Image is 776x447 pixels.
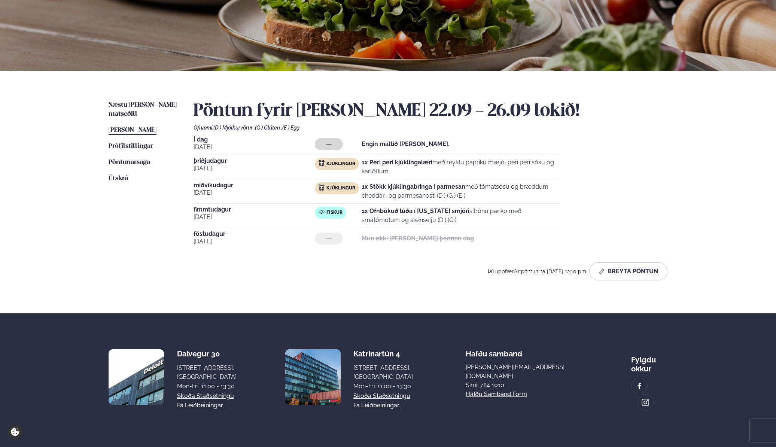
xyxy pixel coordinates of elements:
a: image alt [632,378,647,394]
p: sítrónu panko með smátómötum og steinselju (D ) (G ) [362,207,560,225]
span: Útskrá [109,175,128,182]
a: Fá leiðbeiningar [177,401,223,410]
strong: Mun ekki [PERSON_NAME] þennan dag [362,235,474,242]
span: Pöntunarsaga [109,159,150,165]
a: Pöntunarsaga [109,158,150,167]
span: Fiskur [326,210,343,216]
span: [DATE] [194,213,315,222]
p: með reyktu papriku mæjó, peri peri sósu og kartöflum [362,158,560,176]
div: Mon-Fri: 11:00 - 13:30 [177,382,237,391]
img: chicken.svg [319,185,325,191]
a: Næstu [PERSON_NAME] matseðill [109,101,179,119]
span: Í dag [194,137,315,143]
span: [PERSON_NAME] [109,127,156,133]
span: (E ) Egg [282,125,299,131]
a: Cookie settings [7,424,23,440]
span: þriðjudagur [194,158,315,164]
a: Prófílstillingar [109,142,153,151]
span: miðvikudagur [194,182,315,188]
strong: 1x Ofnbökuð lúða í [US_STATE] smjöri [362,207,469,215]
span: fimmtudagur [194,207,315,213]
span: Næstu [PERSON_NAME] matseðill [109,102,177,117]
div: [STREET_ADDRESS], [GEOGRAPHIC_DATA] [353,364,413,381]
img: image alt [285,349,341,405]
span: --- [326,141,332,147]
a: [PERSON_NAME] [109,126,156,135]
img: fish.svg [319,209,325,215]
span: Kjúklingur [326,185,355,191]
img: image alt [109,349,164,405]
strong: 1x Peri peri kjúklingalæri [362,159,432,166]
button: Breyta Pöntun [589,262,667,280]
span: Prófílstillingar [109,143,153,149]
span: (G ) Glúten , [255,125,282,131]
span: [DATE] [194,164,315,173]
p: Sími: 784 1010 [466,381,579,390]
div: Katrínartún 4 [353,349,413,358]
span: [DATE] [194,143,315,152]
div: [STREET_ADDRESS], [GEOGRAPHIC_DATA] [177,364,237,381]
a: [PERSON_NAME][EMAIL_ADDRESS][DOMAIN_NAME] [466,363,579,381]
a: Skoða staðsetningu [177,392,234,401]
h2: Pöntun fyrir [PERSON_NAME] 22.09 - 26.09 lokið! [194,101,667,122]
div: Fylgdu okkur [631,349,667,373]
div: Mon-Fri: 11:00 - 13:30 [353,382,413,391]
span: Þú uppfærðir pöntunina [DATE] 12:10 pm [488,268,586,274]
span: [DATE] [194,188,315,197]
span: (D ) Mjólkurvörur , [213,125,255,131]
div: Ofnæmi: [194,125,667,131]
a: image alt [637,395,653,410]
strong: 1x Stökk kjúklingabringa í parmesan [362,183,465,190]
img: chicken.svg [319,160,325,166]
a: Hafðu samband form [466,390,527,399]
a: Útskrá [109,174,128,183]
strong: Engin máltíð [PERSON_NAME]. [362,140,450,148]
div: Dalvegur 30 [177,349,237,358]
img: image alt [635,382,643,390]
span: [DATE] [194,237,315,246]
p: með tómatsósu og bræddum cheddar- og parmesanosti (D ) (G ) (E ) [362,182,560,200]
span: föstudagur [194,231,315,237]
span: --- [326,235,332,241]
span: Kjúklingur [326,161,355,167]
a: Fá leiðbeiningar [353,401,399,410]
span: Hafðu samband [466,343,522,358]
a: Skoða staðsetningu [353,392,410,401]
img: image alt [641,398,649,407]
